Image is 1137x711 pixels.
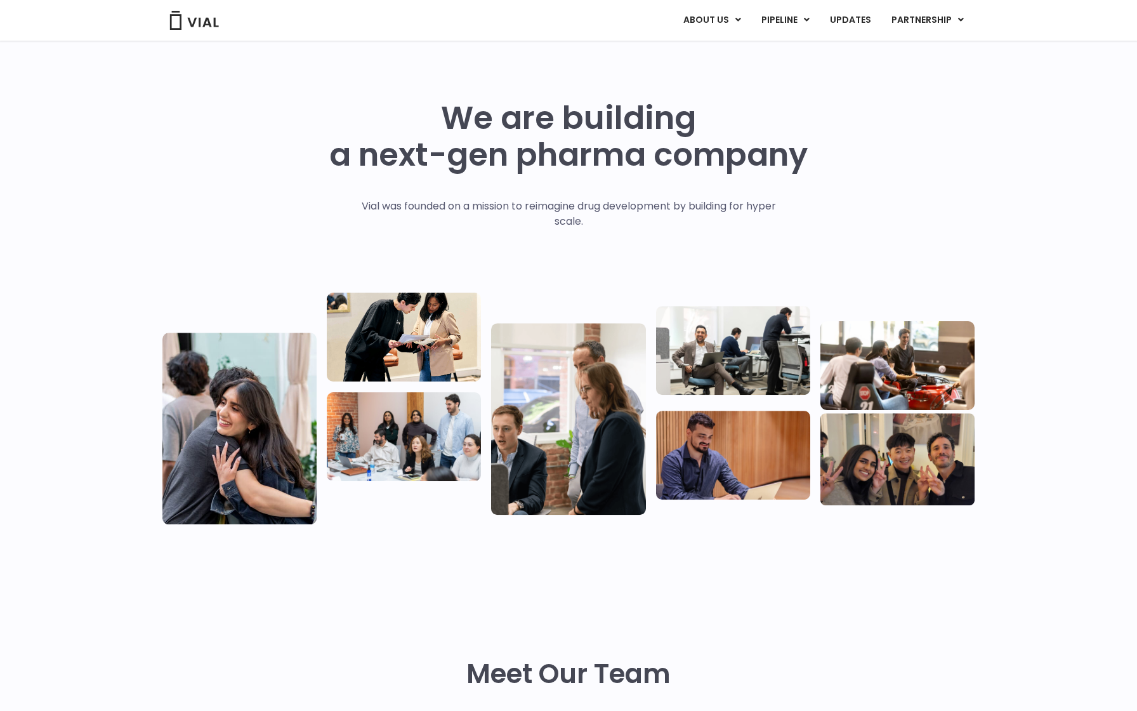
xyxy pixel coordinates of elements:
img: Vial Life [162,333,317,524]
a: PARTNERSHIPMenu Toggle [881,10,974,31]
img: Vial Logo [169,11,220,30]
img: Group of 3 people smiling holding up the peace sign [820,413,975,505]
a: UPDATES [820,10,881,31]
img: Group of three people standing around a computer looking at the screen [491,323,645,515]
h1: We are building a next-gen pharma company [329,100,808,173]
img: Eight people standing and sitting in an office [327,392,481,481]
p: Vial was founded on a mission to reimagine drug development by building for hyper scale. [348,199,789,229]
img: Man working at a computer [656,411,810,500]
img: Group of people playing whirlyball [820,321,975,410]
a: PIPELINEMenu Toggle [751,10,819,31]
img: Two people looking at a paper talking. [327,293,481,382]
img: Three people working in an office [656,306,810,395]
a: ABOUT USMenu Toggle [673,10,751,31]
h2: Meet Our Team [466,659,671,689]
